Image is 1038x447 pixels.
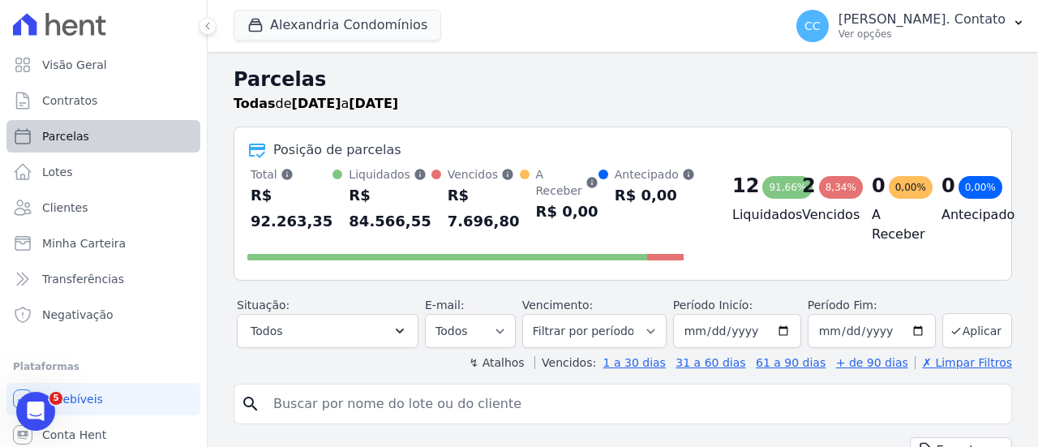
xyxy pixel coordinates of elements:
[6,84,200,117] a: Contratos
[42,307,114,323] span: Negativação
[42,164,73,180] span: Lotes
[942,313,1012,348] button: Aplicar
[819,176,863,199] div: 8,34%
[237,314,418,348] button: Todos
[802,173,816,199] div: 2
[6,156,200,188] a: Lotes
[273,140,401,160] div: Posição de parcelas
[522,299,593,312] label: Vencimento:
[237,299,290,312] label: Situação:
[42,391,103,407] span: Recebíveis
[534,356,596,369] label: Vencidos:
[6,299,200,331] a: Negativação
[756,356,826,369] a: 61 a 90 dias
[6,120,200,153] a: Parcelas
[536,199,598,225] div: R$ 0,00
[836,356,908,369] a: + de 90 dias
[6,383,200,415] a: Recebíveis
[808,297,936,314] label: Período Fim:
[762,176,813,199] div: 91,66%
[732,173,759,199] div: 12
[872,173,886,199] div: 0
[49,392,62,405] span: 5
[42,128,89,144] span: Parcelas
[234,65,1012,94] h2: Parcelas
[448,183,520,234] div: R$ 7.696,80
[42,200,88,216] span: Clientes
[615,183,695,208] div: R$ 0,00
[349,96,398,111] strong: [DATE]
[264,388,1005,420] input: Buscar por nome do lote ou do cliente
[959,176,1002,199] div: 0,00%
[889,176,933,199] div: 0,00%
[241,394,260,414] i: search
[42,92,97,109] span: Contratos
[6,49,200,81] a: Visão Geral
[839,28,1006,41] p: Ver opções
[42,427,106,443] span: Conta Hent
[13,357,194,376] div: Plataformas
[251,321,282,341] span: Todos
[6,263,200,295] a: Transferências
[6,227,200,260] a: Minha Carteira
[676,356,745,369] a: 31 a 60 dias
[6,191,200,224] a: Clientes
[234,96,276,111] strong: Todas
[234,10,441,41] button: Alexandria Condomínios
[42,235,126,251] span: Minha Carteira
[783,3,1038,49] button: CC [PERSON_NAME]. Contato Ver opções
[251,183,332,234] div: R$ 92.263,35
[673,299,753,312] label: Período Inicío:
[615,166,695,183] div: Antecipado
[732,205,776,225] h4: Liquidados
[802,205,846,225] h4: Vencidos
[42,271,124,287] span: Transferências
[941,173,955,199] div: 0
[42,57,107,73] span: Visão Geral
[349,166,431,183] div: Liquidados
[234,94,398,114] p: de a
[349,183,431,234] div: R$ 84.566,55
[469,356,524,369] label: ↯ Atalhos
[536,166,598,199] div: A Receber
[292,96,341,111] strong: [DATE]
[251,166,332,183] div: Total
[448,166,520,183] div: Vencidos
[804,20,821,32] span: CC
[941,205,985,225] h4: Antecipado
[603,356,666,369] a: 1 a 30 dias
[839,11,1006,28] p: [PERSON_NAME]. Contato
[16,392,55,431] iframe: Intercom live chat
[915,356,1012,369] a: ✗ Limpar Filtros
[425,299,465,312] label: E-mail:
[872,205,916,244] h4: A Receber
